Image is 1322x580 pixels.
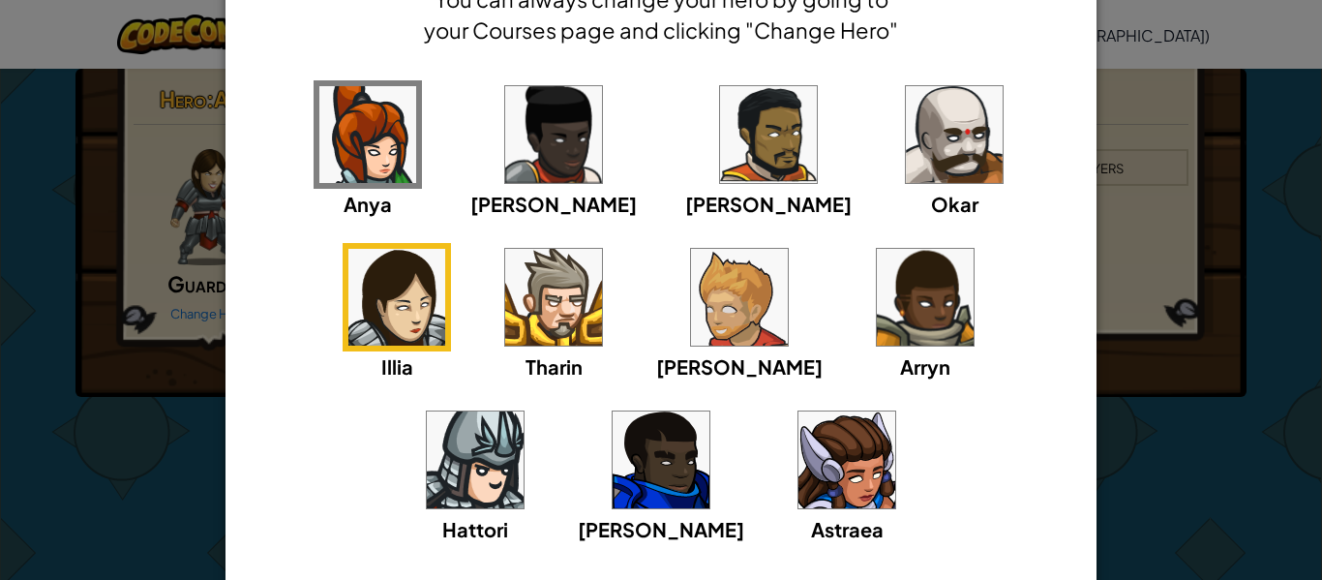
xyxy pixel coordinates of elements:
[931,192,978,216] span: Okar
[691,249,788,346] img: portrait.png
[720,86,817,183] img: portrait.png
[685,192,852,216] span: [PERSON_NAME]
[505,86,602,183] img: portrait.png
[798,412,895,508] img: portrait.png
[526,354,583,379] span: Tharin
[613,412,709,508] img: portrait.png
[906,86,1003,183] img: portrait.png
[348,249,445,346] img: portrait.png
[811,517,884,541] span: Astraea
[578,517,744,541] span: [PERSON_NAME]
[877,249,974,346] img: portrait.png
[656,354,823,379] span: [PERSON_NAME]
[319,86,416,183] img: portrait.png
[427,412,524,508] img: portrait.png
[470,192,637,216] span: [PERSON_NAME]
[442,517,508,541] span: Hattori
[505,249,602,346] img: portrait.png
[900,354,950,379] span: Arryn
[344,192,392,216] span: Anya
[381,354,413,379] span: Illia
